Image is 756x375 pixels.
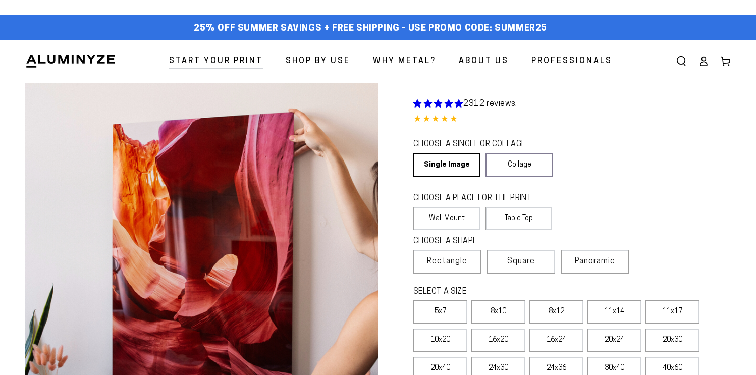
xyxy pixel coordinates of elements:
[529,329,583,352] label: 16x24
[575,257,615,265] span: Panoramic
[471,300,525,324] label: 8x10
[485,153,553,177] a: Collage
[670,50,692,72] summary: Search our site
[524,48,620,75] a: Professionals
[413,153,480,177] a: Single Image
[373,54,436,69] span: Why Metal?
[531,54,612,69] span: Professionals
[485,207,553,230] label: Table Top
[413,139,544,150] legend: CHOOSE A SINGLE OR COLLAGE
[451,48,516,75] a: About Us
[645,329,699,352] label: 20x30
[365,48,444,75] a: Why Metal?
[471,329,525,352] label: 16x20
[645,300,699,324] label: 11x17
[286,54,350,69] span: Shop By Use
[587,329,641,352] label: 20x24
[413,193,543,204] legend: CHOOSE A PLACE FOR THE PRINT
[459,54,509,69] span: About Us
[413,286,600,298] legend: SELECT A SIZE
[413,113,731,127] div: 4.85 out of 5.0 stars
[413,207,480,230] label: Wall Mount
[169,54,263,69] span: Start Your Print
[507,255,535,267] span: Square
[413,329,467,352] label: 10x20
[529,300,583,324] label: 8x12
[413,236,545,247] legend: CHOOSE A SHAPE
[25,53,116,69] img: Aluminyze
[161,48,271,75] a: Start Your Print
[194,23,547,34] span: 25% off Summer Savings + Free Shipping - Use Promo Code: SUMMER25
[413,300,467,324] label: 5x7
[278,48,358,75] a: Shop By Use
[587,300,641,324] label: 11x14
[427,255,467,267] span: Rectangle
